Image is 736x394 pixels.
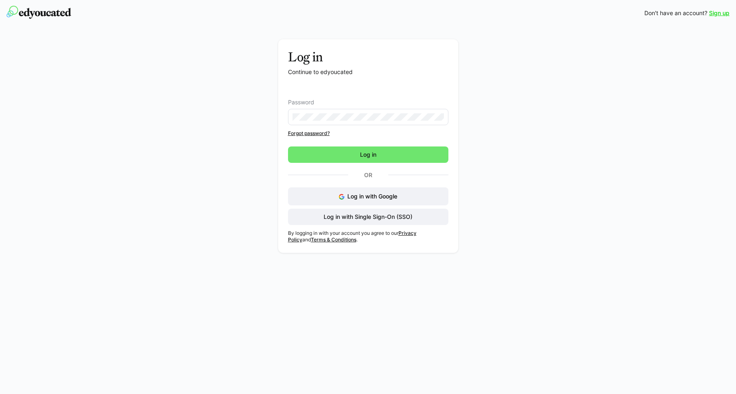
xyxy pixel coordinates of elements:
[288,130,448,137] a: Forgot password?
[288,230,448,243] p: By logging in with your account you agree to our and .
[288,99,314,106] span: Password
[644,9,707,17] span: Don't have an account?
[288,68,448,76] p: Continue to edyoucated
[359,151,378,159] span: Log in
[7,6,71,19] img: edyoucated
[288,187,448,205] button: Log in with Google
[288,209,448,225] button: Log in with Single Sign-On (SSO)
[348,169,388,181] p: Or
[322,213,414,221] span: Log in with Single Sign-On (SSO)
[288,146,448,163] button: Log in
[311,236,356,243] a: Terms & Conditions
[709,9,729,17] a: Sign up
[347,193,397,200] span: Log in with Google
[288,230,416,243] a: Privacy Policy
[288,49,448,65] h3: Log in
